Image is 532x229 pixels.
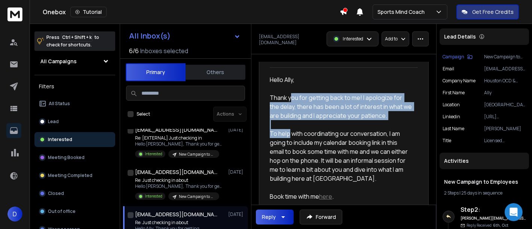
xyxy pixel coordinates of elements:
h1: All Inbox(s) [129,32,171,40]
button: Interested [34,132,115,147]
p: Lead Details [444,33,476,40]
p: Interested [343,36,363,42]
p: [URL][DOMAIN_NAME][PERSON_NAME] [484,114,526,120]
button: Lead [34,114,115,129]
div: Thank you for getting back to me! I apologize for the delay, there has been a lot of interest in ... [270,93,412,120]
p: [EMAIL_ADDRESS][DOMAIN_NAME] [259,34,322,46]
p: New Campaign to Employees [484,54,526,60]
p: Interested [145,193,162,199]
p: New Campaign to Employees [179,194,215,199]
p: Re: Just checking in about [135,177,225,183]
p: Licensed [MEDICAL_DATA] [484,138,526,144]
button: Tutorial [70,7,107,17]
p: Sports Mind Coach [377,8,428,16]
h6: [PERSON_NAME][EMAIL_ADDRESS][PERSON_NAME][DOMAIN_NAME] [461,216,526,221]
div: | [444,190,525,196]
h1: [EMAIL_ADDRESS][DOMAIN_NAME] [135,126,217,134]
p: Hello [PERSON_NAME], Thank you for getting [135,141,225,147]
p: Meeting Booked [48,155,85,161]
button: Reply [256,210,294,225]
div: Activities [440,153,529,169]
label: Select [137,111,150,117]
div: Book time with me . [270,192,412,201]
button: Others [186,64,245,80]
h1: All Campaigns [40,58,77,65]
p: All Status [49,101,70,107]
a: here [319,192,332,201]
p: [DATE] [228,169,245,175]
p: Press to check for shortcuts. [46,34,99,49]
div: Reply [262,213,276,221]
p: title [443,138,451,144]
button: Out of office [34,204,115,219]
p: Add to [385,36,398,42]
p: [DATE] [228,127,245,133]
p: Re: [EXTERNAL] Just checking in [135,135,225,141]
button: All Campaigns [34,54,115,69]
button: Primary [126,63,186,81]
button: Meeting Booked [34,150,115,165]
p: Last Name [443,126,464,132]
p: Hello [PERSON_NAME], Thank you for getting [135,183,225,189]
h1: [EMAIL_ADDRESS][DOMAIN_NAME] [135,211,217,218]
h6: Step 2 : [461,205,526,214]
p: Interested [48,137,72,143]
div: Open Intercom Messenger [505,203,523,221]
p: Re: Just checking in about [135,220,219,226]
div: Hello Ally, [270,75,412,84]
span: Ctrl + Shift + k [61,33,93,42]
p: New Campaign to Employees [179,152,215,157]
p: Interested [145,151,162,157]
h1: [EMAIL_ADDRESS][DOMAIN_NAME] [135,168,217,176]
button: D [7,207,22,222]
p: Email [443,66,454,72]
p: Company Name [443,78,476,84]
div: Onebox [43,7,340,17]
p: Get Free Credits [472,8,514,16]
button: Campaign [443,54,473,60]
button: All Status [34,96,115,111]
p: [PERSON_NAME] [484,126,526,132]
p: [EMAIL_ADDRESS][DOMAIN_NAME] [484,66,526,72]
p: Campaign [443,54,464,60]
button: Get Free Credits [456,4,519,19]
p: Lead [48,119,59,125]
span: 25 days in sequence [461,190,502,196]
p: Meeting Completed [48,172,92,178]
span: 6th, Oct [493,223,508,228]
p: First Name [443,90,465,96]
p: Reply Received [467,223,508,228]
p: Closed [48,190,64,196]
button: Closed [34,186,115,201]
h3: Inboxes selected [140,46,188,55]
p: linkedin [443,114,460,120]
p: Ally [484,90,526,96]
div: To help with coordinating our conversation, I am going to include my calendar booking link in thi... [270,129,412,183]
span: 6 / 6 [129,46,139,55]
button: Forward [300,210,342,225]
button: All Inbox(s) [123,28,247,43]
p: location [443,102,460,108]
h1: New Campaign to Employees [444,178,525,186]
p: [DATE] [228,211,245,217]
h3: Filters [34,81,115,92]
p: Houston OCD & Anxiety [484,78,526,84]
button: Meeting Completed [34,168,115,183]
p: [GEOGRAPHIC_DATA], [US_STATE] [484,102,526,108]
span: 2 Steps [444,190,459,196]
p: Out of office [48,208,76,214]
